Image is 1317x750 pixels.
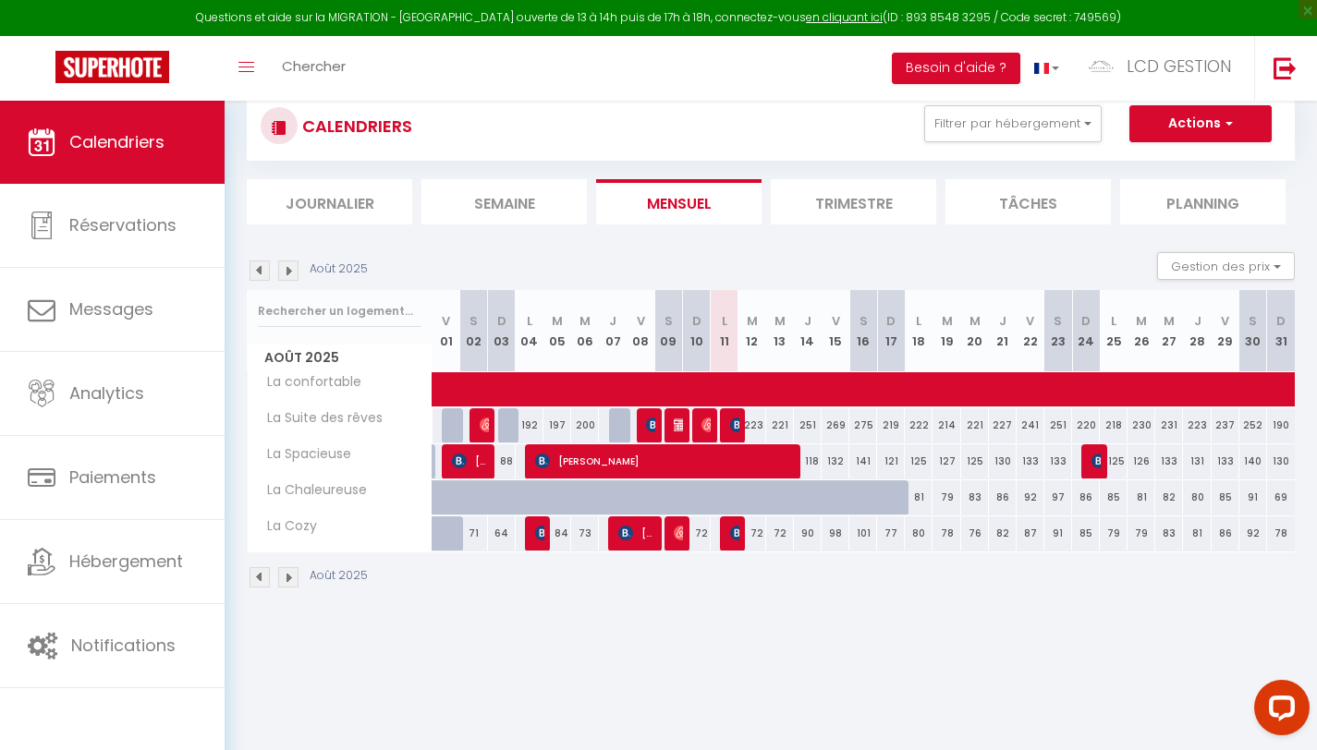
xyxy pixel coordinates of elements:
a: Chercher [268,36,360,101]
span: [PERSON_NAME] [480,407,489,442]
span: [PERSON_NAME] [674,515,683,550]
th: 02 [460,290,488,372]
th: 09 [654,290,682,372]
div: 85 [1072,516,1100,550]
div: 81 [1183,516,1211,550]
span: La Cozy [250,516,322,537]
div: 72 [766,516,794,550]
abbr: S [1249,312,1257,330]
abbr: M [579,312,591,330]
div: 231 [1155,408,1183,442]
div: 92 [1017,480,1044,514]
abbr: V [832,312,840,330]
span: La Spacieuse [250,444,356,465]
abbr: M [969,312,981,330]
div: 230 [1128,408,1155,442]
img: ... [1087,53,1115,80]
div: 221 [961,408,989,442]
div: 81 [1128,480,1155,514]
div: 200 [571,408,599,442]
div: 132 [822,444,849,478]
span: Calendriers [69,130,165,153]
div: 81 [905,480,933,514]
abbr: D [1276,312,1286,330]
span: Fabrice Claire [730,407,739,442]
div: 252 [1239,408,1267,442]
th: 30 [1239,290,1267,372]
div: 71 [460,516,488,550]
div: 86 [1212,516,1239,550]
th: 06 [571,290,599,372]
div: 125 [961,444,989,478]
span: [PERSON_NAME] [618,515,655,550]
iframe: LiveChat chat widget [1239,672,1317,750]
div: 126 [1128,444,1155,478]
span: La Chaleureuse [250,480,372,501]
h3: CALENDRIERS [298,105,412,147]
span: Hébergement [69,550,183,573]
div: 197 [543,408,571,442]
abbr: D [1081,312,1091,330]
div: 223 [738,408,766,442]
a: ... LCD GESTION [1073,36,1254,101]
th: 28 [1183,290,1211,372]
th: 22 [1017,290,1044,372]
abbr: J [609,312,616,330]
div: 85 [1212,480,1239,514]
div: 79 [1128,516,1155,550]
th: 21 [989,290,1017,372]
li: Planning [1120,179,1286,224]
th: 31 [1267,290,1295,372]
div: 72 [738,516,766,550]
div: 92 [1239,516,1267,550]
th: 29 [1212,290,1239,372]
span: Chercher [282,56,346,76]
div: 87 [1017,516,1044,550]
div: 86 [1072,480,1100,514]
li: Tâches [945,179,1111,224]
th: 13 [766,290,794,372]
abbr: V [637,312,645,330]
div: 133 [1017,444,1044,478]
div: 78 [933,516,960,550]
th: 01 [433,290,460,372]
th: 03 [488,290,516,372]
div: 190 [1267,408,1295,442]
button: Gestion des prix [1157,252,1295,280]
button: Besoin d'aide ? [892,53,1020,84]
div: 91 [1239,480,1267,514]
div: 125 [905,444,933,478]
p: Août 2025 [310,567,368,585]
th: 18 [905,290,933,372]
span: [PERSON_NAME] [535,515,544,550]
div: 69 [1267,480,1295,514]
abbr: M [774,312,786,330]
span: La confortable [250,372,366,393]
div: 83 [961,480,989,514]
div: 85 [1100,480,1128,514]
th: 16 [849,290,877,372]
div: 219 [877,408,905,442]
div: 73 [571,516,599,550]
th: 24 [1072,290,1100,372]
div: 227 [989,408,1017,442]
abbr: S [665,312,673,330]
div: 214 [933,408,960,442]
li: Mensuel [596,179,762,224]
abbr: M [1136,312,1147,330]
th: 05 [543,290,571,372]
div: 251 [794,408,822,442]
span: [PERSON_NAME] [535,443,794,478]
div: 192 [516,408,543,442]
div: 251 [1044,408,1072,442]
abbr: V [1026,312,1034,330]
th: 17 [877,290,905,372]
th: 07 [599,290,627,372]
span: Notifications [71,634,176,657]
p: Août 2025 [310,260,368,278]
abbr: S [1054,312,1062,330]
abbr: D [497,312,506,330]
span: [PERSON_NAME] [701,407,711,442]
abbr: L [916,312,921,330]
